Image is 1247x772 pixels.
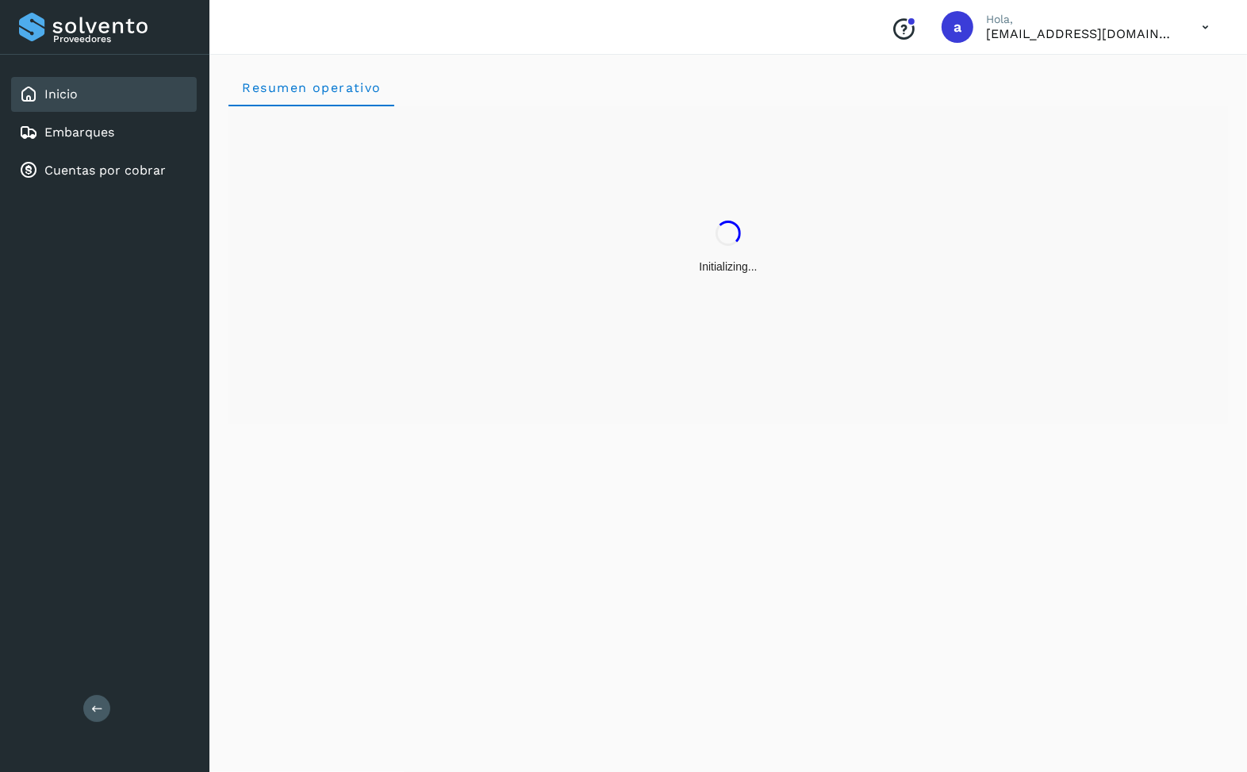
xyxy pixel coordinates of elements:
a: Inicio [44,86,78,102]
div: Embarques [11,115,197,150]
a: Cuentas por cobrar [44,163,166,178]
a: Embarques [44,125,114,140]
span: Resumen operativo [241,80,382,95]
p: Proveedores [53,33,190,44]
p: Hola, [986,13,1176,26]
p: a.tamac@hotmail.com [986,26,1176,41]
div: Cuentas por cobrar [11,153,197,188]
div: Inicio [11,77,197,112]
